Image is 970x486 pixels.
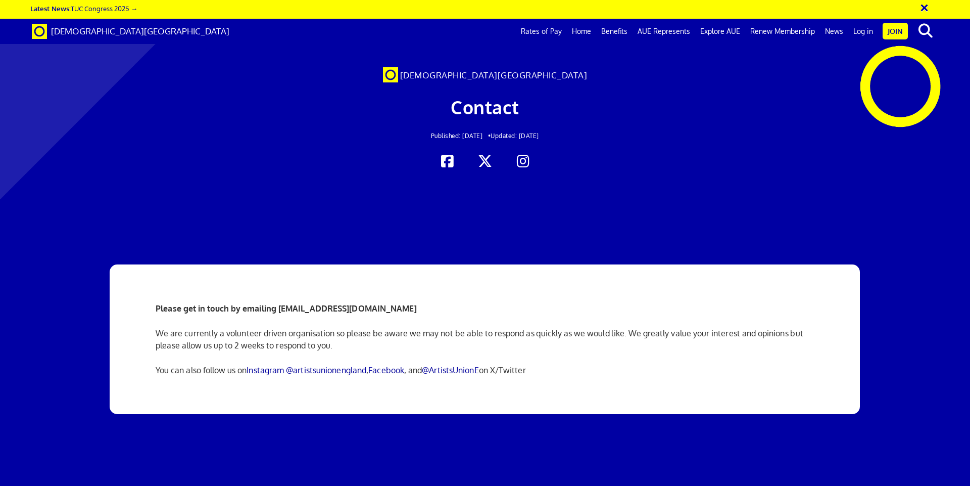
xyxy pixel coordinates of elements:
a: Rates of Pay [516,19,567,44]
span: [DEMOGRAPHIC_DATA][GEOGRAPHIC_DATA] [400,70,588,80]
a: Facebook [368,365,404,375]
span: [DEMOGRAPHIC_DATA][GEOGRAPHIC_DATA] [51,26,229,36]
a: Latest News:TUC Congress 2025 → [30,4,137,13]
strong: Please get in touch by emailing [EMAIL_ADDRESS][DOMAIN_NAME] [156,303,417,314]
a: @ArtistsUnionE [422,365,478,375]
h2: Updated: [DATE] [185,132,785,139]
a: Explore AUE [695,19,745,44]
a: Renew Membership [745,19,820,44]
a: Instagram @artistsunionengland [247,365,366,375]
span: Published: [DATE] • [431,132,491,140]
a: Benefits [596,19,633,44]
a: Home [567,19,596,44]
span: Contact [451,96,519,118]
a: Brand [DEMOGRAPHIC_DATA][GEOGRAPHIC_DATA] [24,19,237,44]
a: Log in [848,19,878,44]
a: News [820,19,848,44]
a: AUE Represents [633,19,695,44]
strong: Latest News: [30,4,71,13]
a: Join [883,23,908,39]
button: search [910,20,941,41]
p: You can also follow us on , , and on X/Twitter [156,364,814,376]
p: We are currently a volunteer driven organisation so please be aware we may not be able to respond... [156,327,814,351]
